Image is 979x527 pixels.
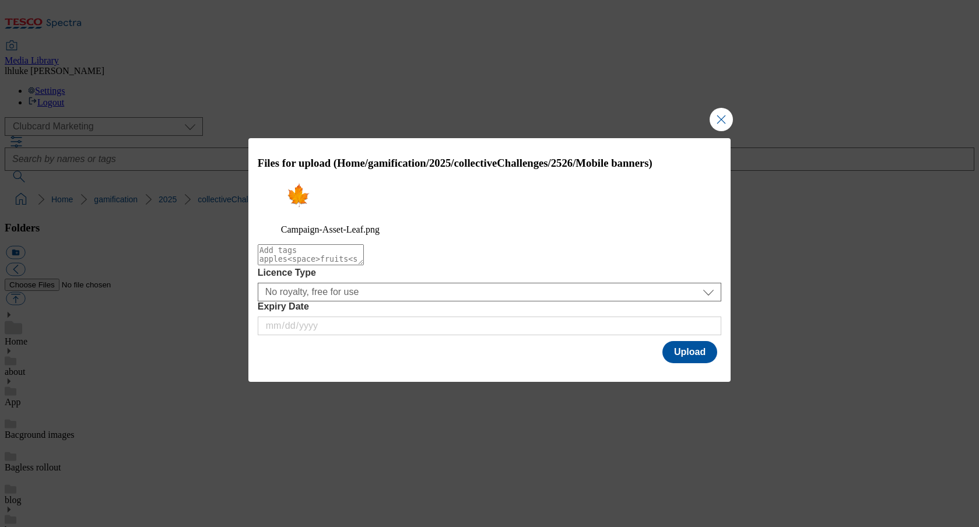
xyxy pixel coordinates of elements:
[258,157,722,170] h3: Files for upload (Home/gamification/2025/collectiveChallenges/2526/Mobile banners)
[710,108,733,131] button: Close Modal
[248,138,731,382] div: Modal
[258,301,722,312] label: Expiry Date
[281,181,316,223] img: preview
[258,268,722,278] label: Licence Type
[281,224,699,235] figcaption: Campaign-Asset-Leaf.png
[662,341,717,363] button: Upload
